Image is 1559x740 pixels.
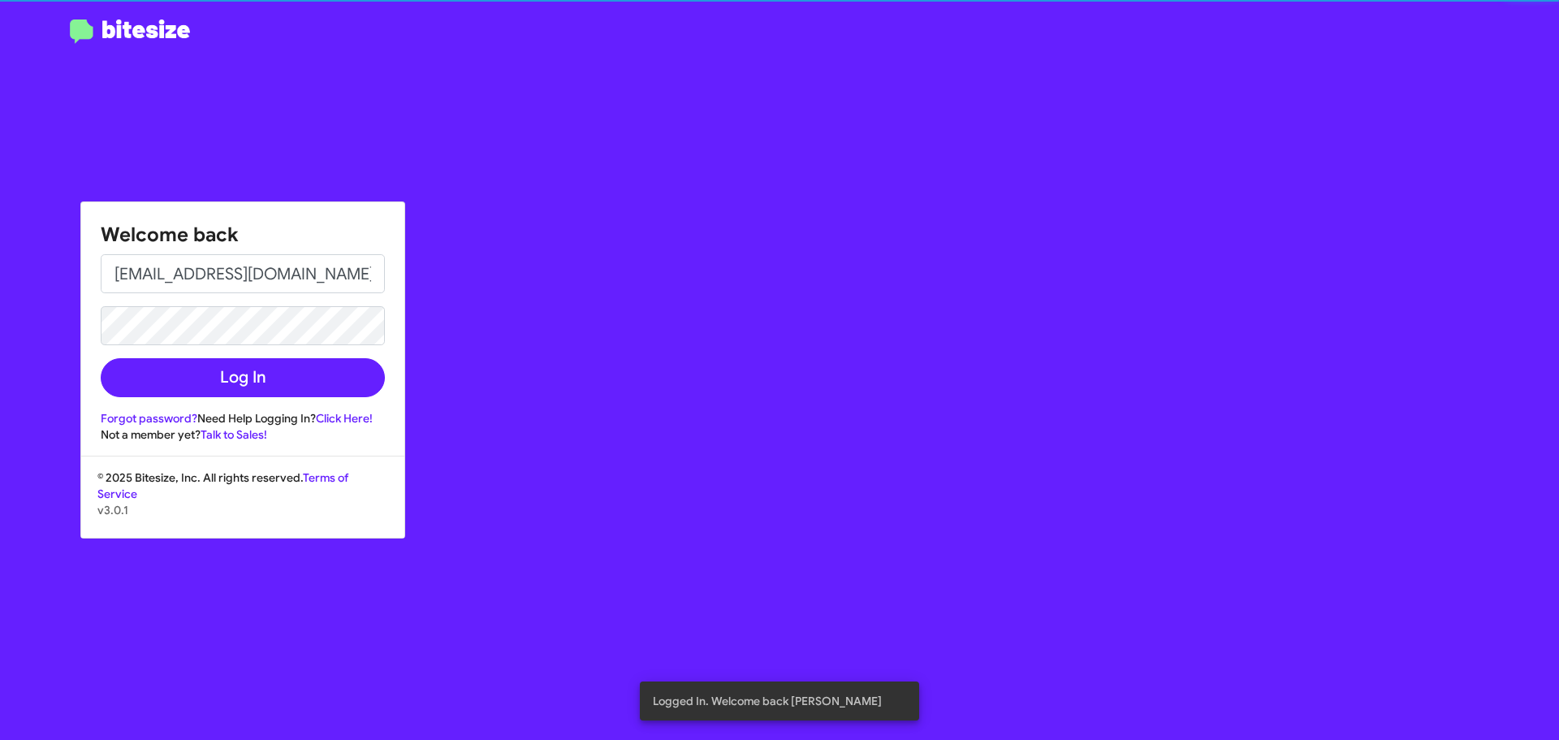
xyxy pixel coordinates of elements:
div: © 2025 Bitesize, Inc. All rights reserved. [81,470,404,538]
div: Need Help Logging In? [101,410,385,426]
a: Click Here! [316,411,373,426]
p: v3.0.1 [97,502,388,518]
a: Forgot password? [101,411,197,426]
button: Log In [101,358,385,397]
input: Email address [101,254,385,293]
span: Logged In. Welcome back [PERSON_NAME] [653,693,882,709]
div: Not a member yet? [101,426,385,443]
h1: Welcome back [101,222,385,248]
a: Talk to Sales! [201,427,267,442]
